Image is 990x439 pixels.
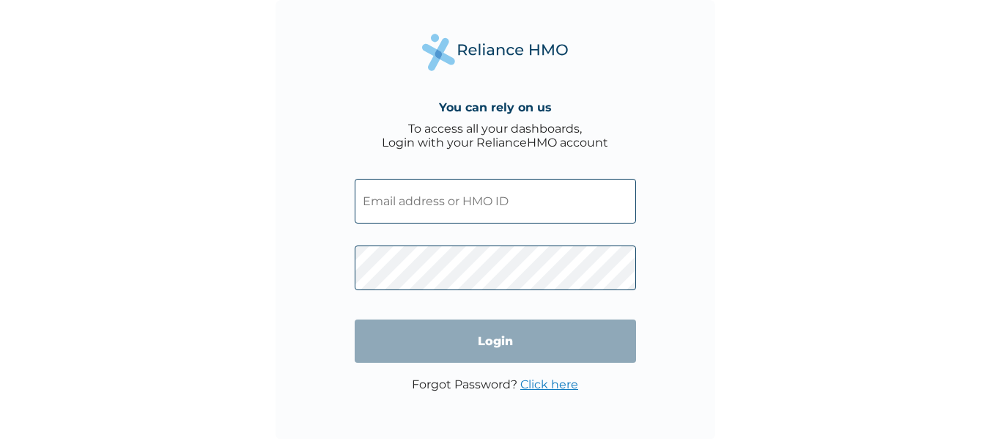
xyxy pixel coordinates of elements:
h4: You can rely on us [439,100,552,114]
p: Forgot Password? [412,377,578,391]
input: Email address or HMO ID [355,179,636,224]
input: Login [355,320,636,363]
img: Reliance Health's Logo [422,34,569,71]
div: To access all your dashboards, Login with your RelianceHMO account [382,122,608,150]
a: Click here [520,377,578,391]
